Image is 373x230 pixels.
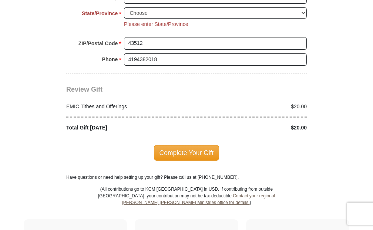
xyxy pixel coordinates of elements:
span: Complete Your Gift [154,145,219,161]
p: (All contributions go to KCM [GEOGRAPHIC_DATA] in USD. If contributing from outside [GEOGRAPHIC_D... [98,186,275,219]
div: $20.00 [186,124,311,132]
strong: State/Province [82,8,118,19]
span: Review Gift [66,86,103,93]
strong: Phone [102,54,118,65]
div: Total Gift [DATE] [63,124,187,132]
div: $20.00 [186,103,311,111]
strong: ZIP/Postal Code [78,38,118,49]
div: EMIC Tithes and Offerings [63,103,187,111]
p: Have questions or need help setting up your gift? Please call us at [PHONE_NUMBER]. [66,174,307,181]
li: Please enter State/Province [124,20,188,28]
